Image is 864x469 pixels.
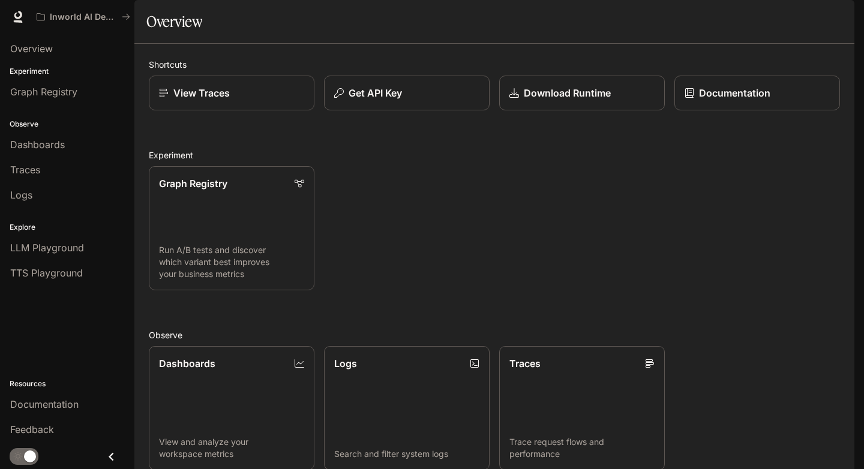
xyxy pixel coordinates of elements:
p: View Traces [173,86,230,100]
p: Graph Registry [159,176,227,191]
p: Download Runtime [524,86,611,100]
h2: Shortcuts [149,58,840,71]
a: Download Runtime [499,76,665,110]
h1: Overview [146,10,202,34]
p: Run A/B tests and discover which variant best improves your business metrics [159,244,304,280]
h2: Experiment [149,149,840,161]
p: Dashboards [159,356,215,371]
button: All workspaces [31,5,136,29]
p: View and analyze your workspace metrics [159,436,304,460]
a: Graph RegistryRun A/B tests and discover which variant best improves your business metrics [149,166,314,290]
h2: Observe [149,329,840,341]
button: Get API Key [324,76,490,110]
p: Inworld AI Demos [50,12,117,22]
a: Documentation [674,76,840,110]
p: Search and filter system logs [334,448,479,460]
a: View Traces [149,76,314,110]
p: Logs [334,356,357,371]
p: Trace request flows and performance [509,436,655,460]
p: Documentation [699,86,770,100]
p: Traces [509,356,541,371]
p: Get API Key [349,86,402,100]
